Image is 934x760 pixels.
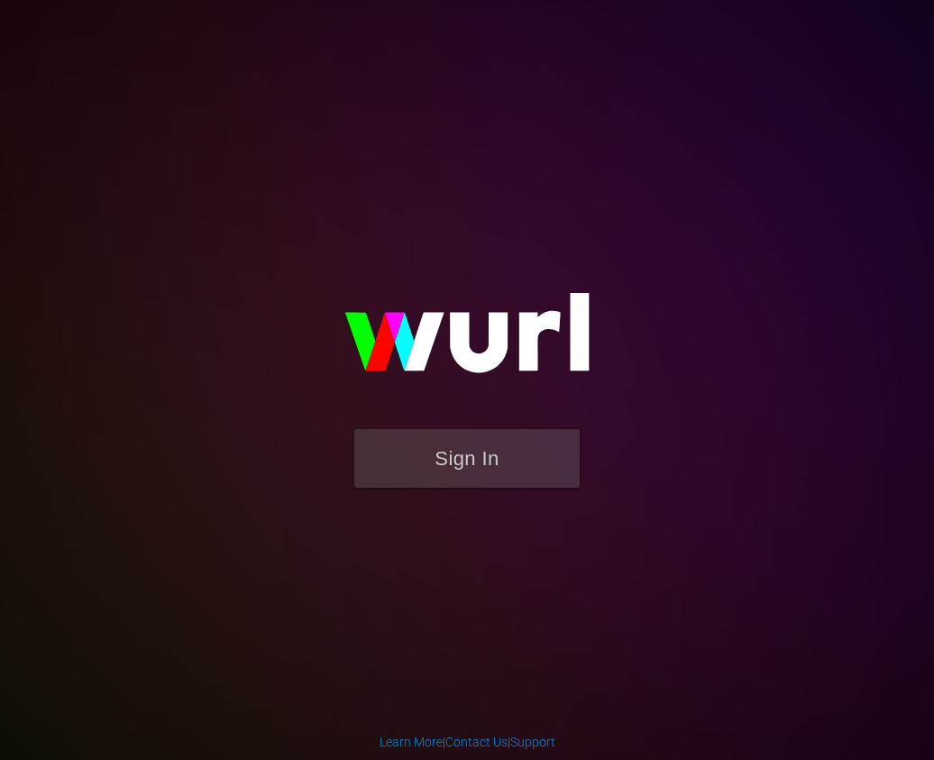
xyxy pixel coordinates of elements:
[380,735,443,749] a: Learn More
[510,735,555,749] a: Support
[287,254,647,429] img: wurl-logo-on-black-223613ac3d8ba8fe6dc639794a292ebdb59501304c7dfd60c99c58986ef67473.svg
[380,733,555,751] div: | |
[354,429,580,488] button: Sign In
[445,735,508,749] a: Contact Us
